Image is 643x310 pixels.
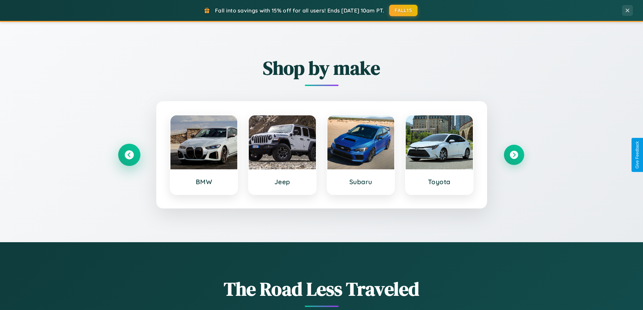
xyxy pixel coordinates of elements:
div: Give Feedback [635,141,640,169]
h3: Toyota [412,178,466,186]
h3: Subaru [334,178,388,186]
h3: Jeep [256,178,309,186]
h3: BMW [177,178,231,186]
button: FALL15 [389,5,418,16]
h1: The Road Less Traveled [119,276,524,302]
h2: Shop by make [119,55,524,81]
span: Fall into savings with 15% off for all users! Ends [DATE] 10am PT. [215,7,384,14]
